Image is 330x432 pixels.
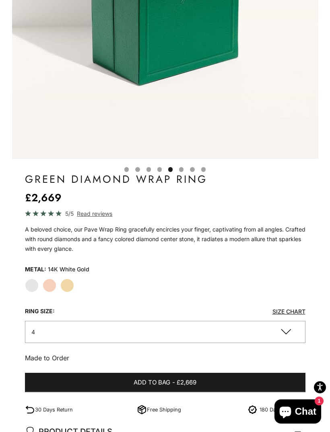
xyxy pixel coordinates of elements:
[272,399,324,426] inbox-online-store-chat: Shopify online store chat
[25,321,305,343] button: 4
[25,373,305,392] button: Add to bag-£2,669
[260,405,305,414] p: 180 Days Warranty
[65,209,74,218] span: 5/5
[48,263,89,275] variant-option-value: 14K White Gold
[134,378,170,388] span: Add to bag
[25,172,305,186] h1: Green Diamond Wrap Ring
[25,353,305,363] p: Made to Order
[25,263,46,275] legend: Metal:
[35,405,73,414] p: 30 Days Return
[177,378,196,388] span: £2,669
[25,225,305,254] p: A beloved choice, our Pave Wrap Ring gracefully encircles your finger, captivating from all angle...
[31,329,35,335] span: 4
[25,190,62,206] sale-price: £2,669
[272,308,305,315] a: Size Chart
[25,305,55,317] legend: Ring Size:
[147,405,181,414] p: Free Shipping
[77,209,112,218] span: Read reviews
[25,209,305,218] a: 5/5 Read reviews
